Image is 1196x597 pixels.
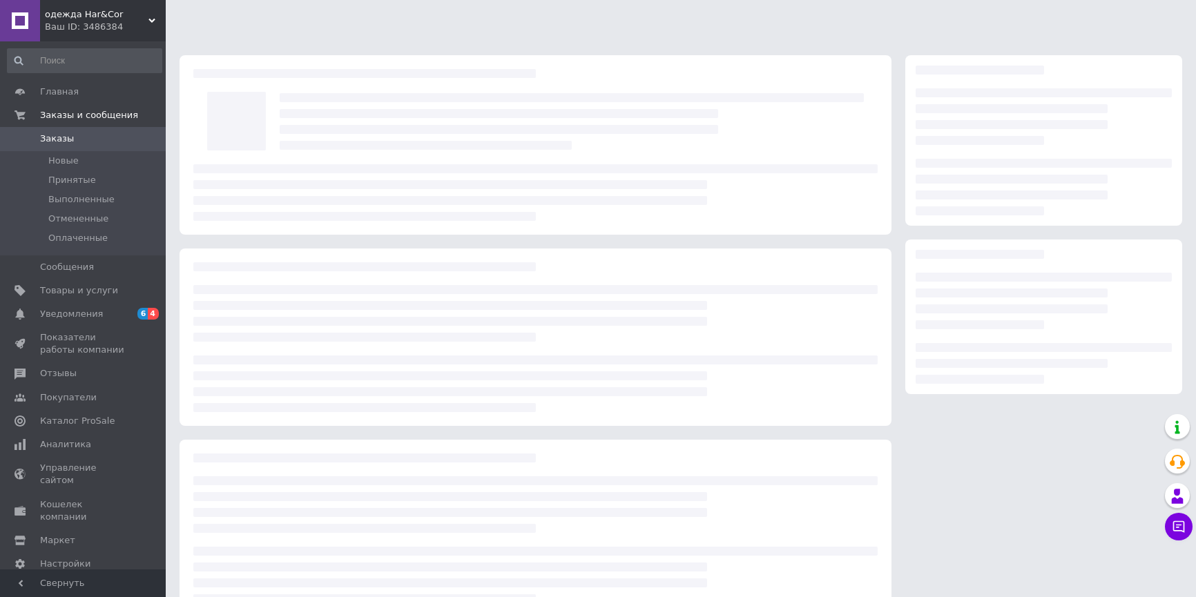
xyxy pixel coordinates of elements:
span: Отмененные [48,213,108,225]
span: Управление сайтом [40,462,128,487]
span: Новые [48,155,79,167]
span: Выполненные [48,193,115,206]
span: Кошелек компании [40,498,128,523]
span: Аналитика [40,438,91,451]
span: Товары и услуги [40,284,118,297]
span: Отзывы [40,367,77,380]
span: Оплаченные [48,232,108,244]
span: Главная [40,86,79,98]
span: 4 [148,308,159,320]
div: Ваш ID: 3486384 [45,21,166,33]
span: Настройки [40,558,90,570]
span: Каталог ProSale [40,415,115,427]
span: Сообщения [40,261,94,273]
input: Поиск [7,48,162,73]
span: Заказы [40,133,74,145]
span: Покупатели [40,391,97,404]
span: одежда Har&Cor [45,8,148,21]
span: Маркет [40,534,75,547]
span: 6 [137,308,148,320]
span: Показатели работы компании [40,331,128,356]
button: Чат с покупателем [1165,513,1193,540]
span: Уведомления [40,308,103,320]
span: Заказы и сообщения [40,109,138,121]
span: Принятые [48,174,96,186]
